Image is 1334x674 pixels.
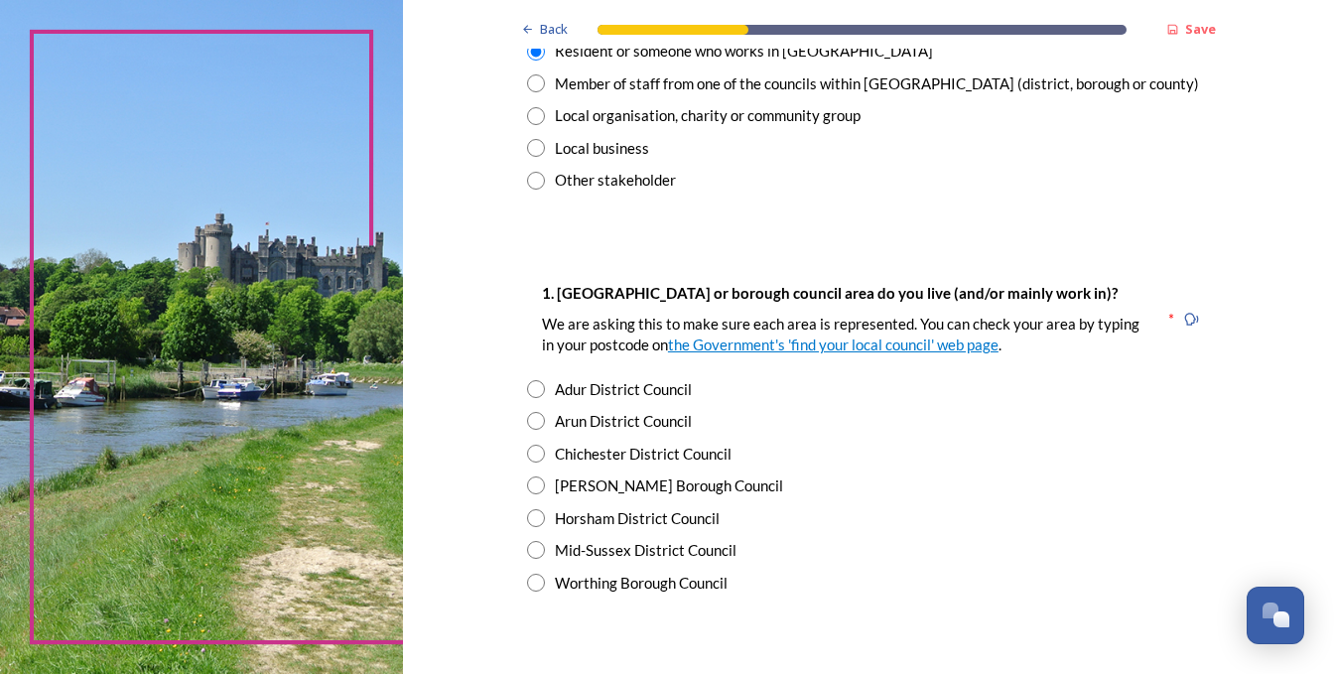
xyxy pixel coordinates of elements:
[555,40,933,63] div: Resident or someone who works in [GEOGRAPHIC_DATA]
[555,443,732,466] div: Chichester District Council
[1185,20,1216,38] strong: Save
[555,410,692,433] div: Arun District Council
[555,169,676,192] div: Other stakeholder
[555,378,692,401] div: Adur District Council
[542,284,1118,302] strong: 1. [GEOGRAPHIC_DATA] or borough council area do you live (and/or mainly work in)?
[1247,587,1304,644] button: Open Chat
[555,539,736,562] div: Mid-Sussex District Council
[555,507,720,530] div: Horsham District Council
[555,104,861,127] div: Local organisation, charity or community group
[555,474,783,497] div: [PERSON_NAME] Borough Council
[542,314,1151,356] p: We are asking this to make sure each area is represented. You can check your area by typing in yo...
[555,137,649,160] div: Local business
[668,336,999,353] a: the Government's 'find your local council' web page
[555,72,1199,95] div: Member of staff from one of the councils within [GEOGRAPHIC_DATA] (district, borough or county)
[540,20,568,39] span: Back
[555,572,728,595] div: Worthing Borough Council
